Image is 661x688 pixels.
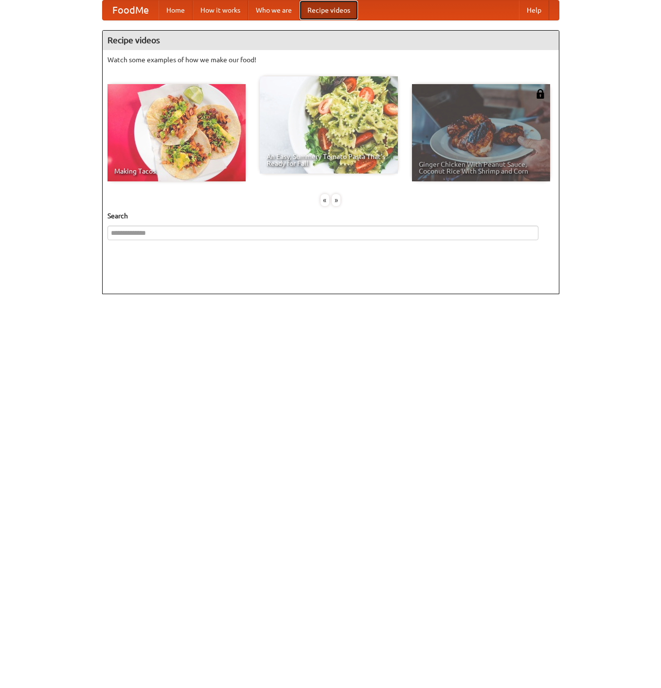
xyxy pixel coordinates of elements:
h4: Recipe videos [103,31,559,50]
a: Recipe videos [300,0,358,20]
a: Home [159,0,193,20]
a: Who we are [248,0,300,20]
img: 483408.png [536,89,545,99]
div: » [332,194,340,206]
span: An Easy, Summery Tomato Pasta That's Ready for Fall [267,153,391,167]
a: How it works [193,0,248,20]
a: An Easy, Summery Tomato Pasta That's Ready for Fall [260,76,398,174]
div: « [321,194,329,206]
p: Watch some examples of how we make our food! [107,55,554,65]
a: FoodMe [103,0,159,20]
span: Making Tacos [114,168,239,175]
h5: Search [107,211,554,221]
a: Making Tacos [107,84,246,181]
a: Help [519,0,549,20]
